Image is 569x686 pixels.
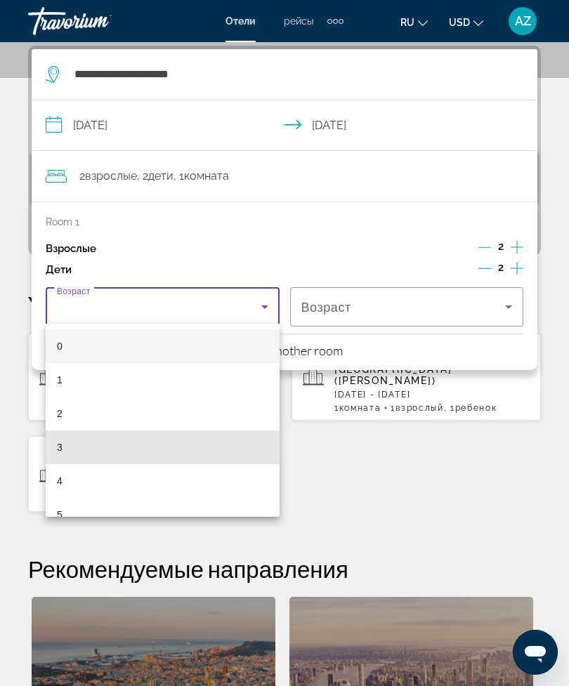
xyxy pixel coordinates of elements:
[46,329,280,363] mat-option: 0 years old
[57,338,63,355] span: 0
[57,371,63,388] span: 1
[513,630,558,675] iframe: Кнопка запуска окна обмена сообщениями
[46,464,280,498] mat-option: 4 years old
[57,506,63,523] span: 5
[57,439,63,456] span: 3
[46,498,280,532] mat-option: 5 years old
[57,405,63,422] span: 2
[57,473,63,489] span: 4
[46,397,280,430] mat-option: 2 years old
[46,430,280,464] mat-option: 3 years old
[46,363,280,397] mat-option: 1 years old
